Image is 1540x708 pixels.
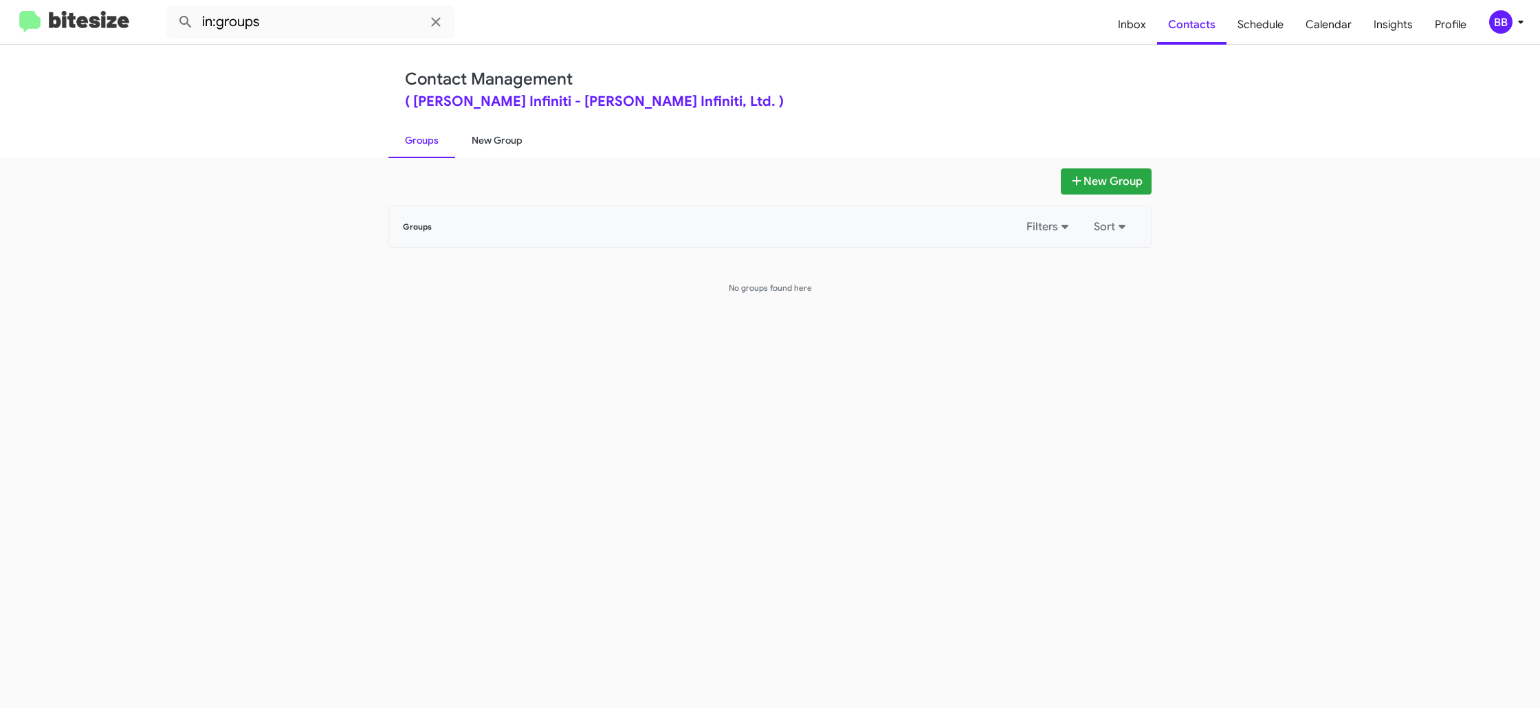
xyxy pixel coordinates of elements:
div: BB [1489,10,1512,34]
a: New Group [455,122,539,158]
button: Filters [1018,214,1080,239]
span: Groups [403,222,432,232]
input: Search [166,5,455,38]
button: BB [1477,10,1525,34]
a: Contact Management [405,69,573,89]
a: Insights [1363,5,1424,45]
a: Contacts [1157,5,1226,45]
a: Profile [1424,5,1477,45]
a: Groups [388,122,455,158]
button: Sort [1086,214,1137,239]
button: New Group [1061,168,1152,195]
a: Inbox [1107,5,1157,45]
a: Schedule [1226,5,1295,45]
h5: No groups found here [388,281,1152,295]
a: Calendar [1295,5,1363,45]
div: ( [PERSON_NAME] Infiniti - [PERSON_NAME] Infiniti, Ltd. ) [405,95,1135,109]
